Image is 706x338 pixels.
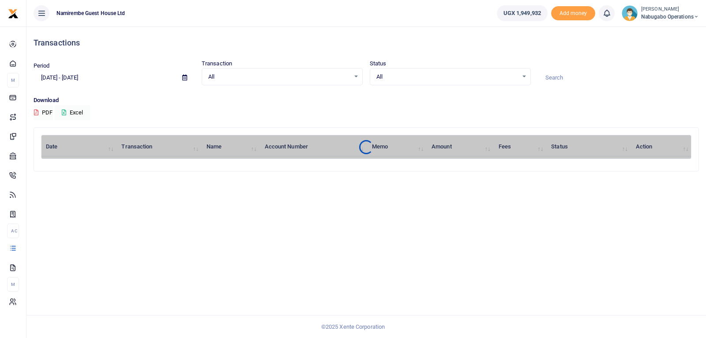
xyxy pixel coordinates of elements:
label: Transaction [202,59,232,68]
h4: Transactions [34,38,699,48]
label: Status [370,59,387,68]
a: Add money [551,9,595,16]
input: Search [538,70,699,85]
button: Excel [54,105,90,120]
a: profile-user [PERSON_NAME] Nabugabo operations [622,5,699,21]
small: [PERSON_NAME] [641,6,699,13]
span: Add money [551,6,595,21]
span: Nabugabo operations [641,13,699,21]
li: Toup your wallet [551,6,595,21]
li: Ac [7,224,19,238]
img: profile-user [622,5,638,21]
a: logo-small logo-large logo-large [8,10,19,16]
p: Download [34,96,699,105]
li: M [7,73,19,87]
img: logo-small [8,8,19,19]
span: All [376,72,518,81]
span: All [208,72,350,81]
li: M [7,277,19,292]
span: Namirembe Guest House Ltd [53,9,129,17]
a: UGX 1,949,932 [497,5,548,21]
li: Wallet ballance [493,5,551,21]
label: Period [34,61,50,70]
input: select period [34,70,175,85]
button: PDF [34,105,53,120]
span: UGX 1,949,932 [503,9,541,18]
